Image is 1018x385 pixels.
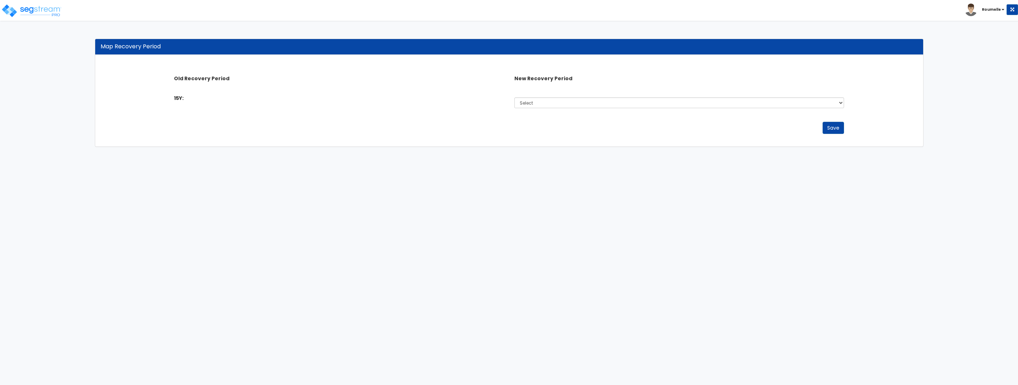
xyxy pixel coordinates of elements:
[174,75,229,82] b: Old Recovery Period
[982,7,1001,12] b: Roumelle
[823,122,844,134] button: Save
[1,4,62,18] img: logo_pro_r.png
[174,95,184,102] label: 15Y:
[514,75,572,82] b: New Recovery Period
[101,43,918,51] div: Map Recovery Period
[965,4,977,16] img: avatar.png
